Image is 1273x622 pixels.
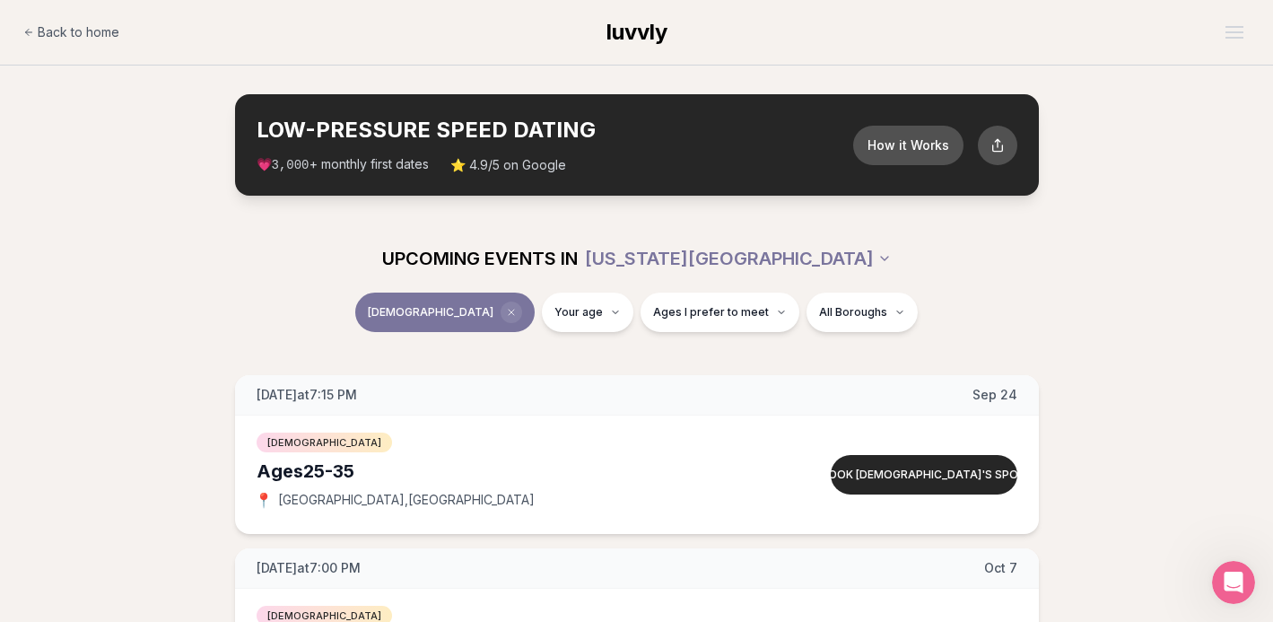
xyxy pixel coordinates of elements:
span: [DATE] at 7:00 PM [257,559,361,577]
span: 3,000 [272,158,310,172]
button: Your age [542,293,633,332]
span: ⭐ 4.9/5 on Google [450,156,566,174]
span: Clear event type filter [501,302,522,323]
span: UPCOMING EVENTS IN [382,246,578,271]
span: Back to home [38,23,119,41]
iframe: Intercom live chat [1212,561,1255,604]
div: Ages 25-35 [257,459,763,484]
button: How it Works [853,126,963,165]
button: [US_STATE][GEOGRAPHIC_DATA] [585,239,892,278]
span: [DEMOGRAPHIC_DATA] [257,433,392,452]
span: luvvly [606,19,667,45]
span: All Boroughs [819,305,887,320]
button: Open menu [1218,19,1251,46]
span: [GEOGRAPHIC_DATA] , [GEOGRAPHIC_DATA] [278,491,535,509]
a: luvvly [606,18,667,47]
button: Ages I prefer to meet [641,293,799,332]
span: Oct 7 [984,559,1017,577]
span: 💗 + monthly first dates [257,155,429,174]
button: All Boroughs [807,293,918,332]
span: [DEMOGRAPHIC_DATA] [368,305,493,320]
h2: LOW-PRESSURE SPEED DATING [257,116,853,145]
button: Book [DEMOGRAPHIC_DATA]'s spot [831,455,1017,495]
a: Back to home [23,14,119,50]
span: Ages I prefer to meet [653,305,769,320]
span: 📍 [257,493,271,507]
button: [DEMOGRAPHIC_DATA]Clear event type filter [355,293,535,332]
span: [DATE] at 7:15 PM [257,386,357,404]
span: Your age [554,302,603,316]
span: Sep 24 [972,386,1017,404]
